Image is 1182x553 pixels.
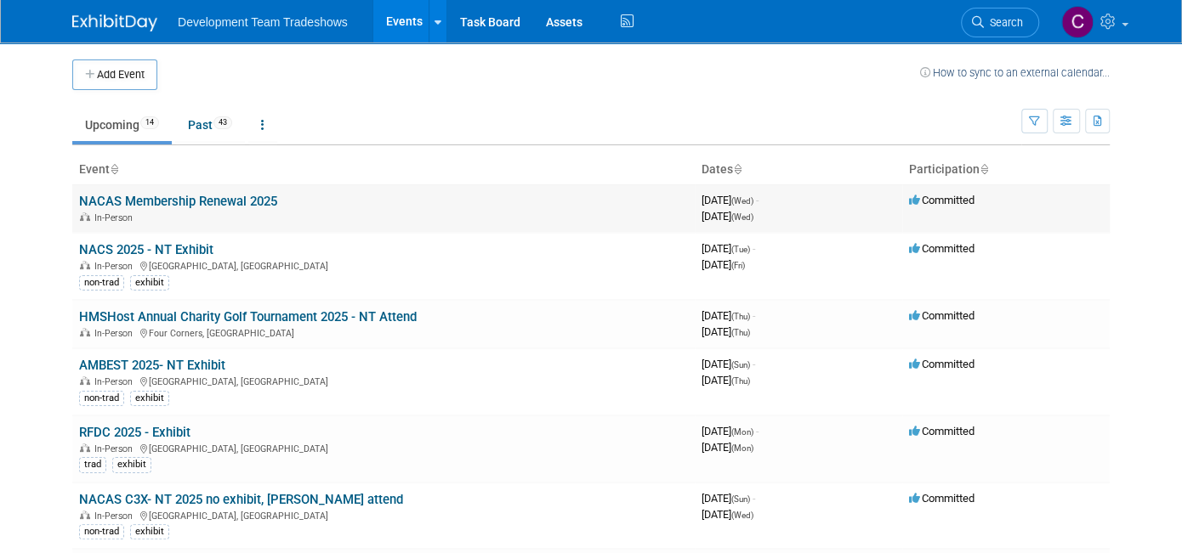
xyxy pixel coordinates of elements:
[731,196,753,206] span: (Wed)
[695,155,902,184] th: Dates
[702,374,750,387] span: [DATE]
[94,443,138,454] span: In-Person
[731,511,753,520] span: (Wed)
[984,16,1023,29] span: Search
[79,194,277,209] a: NACAS Membership Renewal 2025
[731,245,750,254] span: (Tue)
[753,358,755,370] span: -
[702,441,753,454] span: [DATE]
[79,242,213,257] a: NACS 2025 - NT Exhibit
[110,162,118,176] a: Sort by Event Name
[731,427,753,437] span: (Mon)
[94,261,138,272] span: In-Person
[178,15,348,29] span: Development Team Tradeshows
[731,212,753,222] span: (Wed)
[79,358,225,373] a: AMBEST 2025- NT Exhibit
[731,261,745,270] span: (Fri)
[112,457,151,472] div: exhibit
[909,194,975,206] span: Committed
[909,425,975,437] span: Committed
[80,376,90,385] img: In-Person Event
[909,242,975,255] span: Committed
[753,242,755,255] span: -
[72,155,695,184] th: Event
[756,425,759,437] span: -
[80,212,90,221] img: In-Person Event
[72,59,157,90] button: Add Event
[79,391,124,406] div: non-trad
[79,258,688,272] div: [GEOGRAPHIC_DATA], [GEOGRAPHIC_DATA]
[756,194,759,206] span: -
[731,312,750,321] span: (Thu)
[702,258,745,271] span: [DATE]
[702,210,753,223] span: [DATE]
[702,508,753,521] span: [DATE]
[702,309,755,322] span: [DATE]
[731,328,750,337] span: (Thu)
[753,309,755,322] span: -
[702,358,755,370] span: [DATE]
[79,508,688,522] div: [GEOGRAPHIC_DATA], [GEOGRAPHIC_DATA]
[920,66,1110,79] a: How to sync to an external calendar...
[80,261,90,269] img: In-Person Event
[79,275,124,291] div: non-trad
[72,14,157,31] img: ExhibitDay
[79,325,688,339] div: Four Corners, [GEOGRAPHIC_DATA]
[175,109,245,141] a: Past43
[130,524,169,539] div: exhibit
[213,116,232,129] span: 43
[79,425,190,440] a: RFDC 2025 - Exhibit
[909,492,975,505] span: Committed
[731,360,750,370] span: (Sun)
[130,391,169,406] div: exhibit
[79,457,106,472] div: trad
[80,443,90,452] img: In-Person Event
[80,328,90,336] img: In-Person Event
[753,492,755,505] span: -
[702,194,759,206] span: [DATE]
[902,155,1110,184] th: Participation
[79,441,688,454] div: [GEOGRAPHIC_DATA], [GEOGRAPHIC_DATA]
[733,162,742,176] a: Sort by Start Date
[94,212,138,223] span: In-Person
[94,328,138,339] span: In-Person
[79,374,688,387] div: [GEOGRAPHIC_DATA], [GEOGRAPHIC_DATA]
[130,275,169,291] div: exhibit
[79,492,403,507] a: NACAS C3X- NT 2025 no exhibit, [PERSON_NAME] attend
[94,511,138,522] span: In-Person
[961,8,1039,37] a: Search
[909,358,975,370] span: Committed
[702,242,755,255] span: [DATE]
[731,443,753,453] span: (Mon)
[1061,6,1094,38] img: Courtney Perkins
[72,109,172,141] a: Upcoming14
[731,494,750,504] span: (Sun)
[702,492,755,505] span: [DATE]
[80,511,90,519] img: In-Person Event
[909,309,975,322] span: Committed
[731,376,750,386] span: (Thu)
[702,325,750,338] span: [DATE]
[702,425,759,437] span: [DATE]
[79,524,124,539] div: non-trad
[140,116,159,129] span: 14
[94,376,138,387] span: In-Person
[79,309,417,324] a: HMSHost Annual Charity Golf Tournament 2025 - NT Attend
[980,162,988,176] a: Sort by Participation Type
